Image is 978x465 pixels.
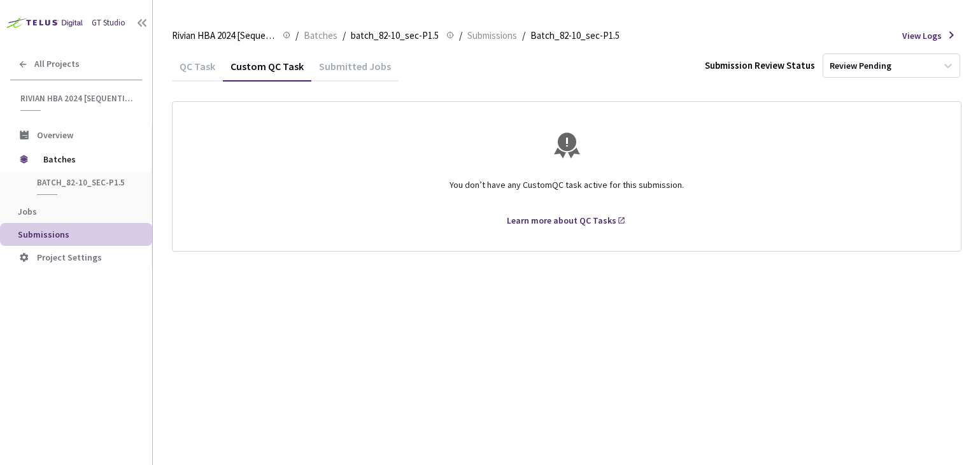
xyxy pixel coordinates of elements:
a: Batches [301,28,340,42]
li: / [459,28,462,43]
span: View Logs [902,29,942,42]
span: Project Settings [37,252,102,263]
li: / [295,28,299,43]
span: batch_82-10_sec-P1.5 [37,177,131,188]
div: Submitted Jobs [311,60,399,82]
span: Batches [304,28,337,43]
span: Batches [43,147,131,172]
li: / [522,28,525,43]
span: Rivian HBA 2024 [Sequential] [172,28,275,43]
div: GT Studio [92,17,125,29]
span: Rivian HBA 2024 [Sequential] [20,93,134,104]
li: / [343,28,346,43]
div: Custom QC Task [223,60,311,82]
div: Review Pending [830,60,891,72]
span: Jobs [18,206,37,217]
span: Submissions [18,229,69,240]
div: You don’t have any Custom QC task active for this submission. [188,168,946,214]
div: QC Task [172,60,223,82]
span: Batch_82-10_sec-P1.5 [530,28,620,43]
a: Submissions [465,28,520,42]
span: All Projects [34,59,80,69]
div: Learn more about QC Tasks [507,214,616,227]
span: batch_82-10_sec-P1.5 [351,28,439,43]
span: Submissions [467,28,517,43]
div: Submission Review Status [705,59,815,72]
span: Overview [37,129,73,141]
